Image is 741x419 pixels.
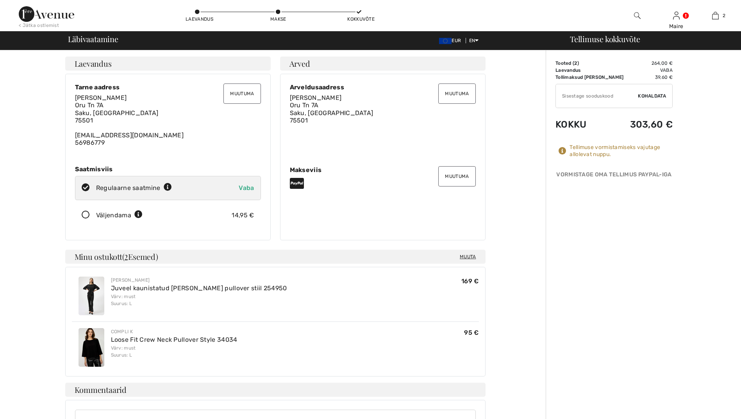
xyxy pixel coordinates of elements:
[696,11,734,20] a: 2
[266,16,290,23] div: Makse
[438,166,475,186] button: Muutuma
[461,277,479,285] span: 169 €
[723,12,725,19] span: 2
[290,101,373,124] span: Oru Tn 7A Saku, [GEOGRAPHIC_DATA] 75501
[232,211,254,220] div: 14,95 €
[239,184,254,192] span: Vaba
[464,329,479,336] span: 95 €
[556,84,638,108] input: Promo code
[673,11,680,20] img: Minu teave
[75,94,127,101] span: [PERSON_NAME]
[555,67,627,74] td: Laevandus
[75,165,261,173] div: Saatmisviis
[574,60,577,66] span: 2
[555,111,627,138] td: Kokku
[638,92,666,99] span: Kohaldata
[79,277,104,315] img: Juveel kaunistatud paat kaela pullover stiil 254950
[111,277,287,284] div: [PERSON_NAME]
[438,83,475,104] button: Muutuma
[555,170,673,182] div: Vormistage oma tellimus PayPal-iga
[75,83,261,91] div: Tarne aadress
[289,60,310,67] span: Arved
[111,336,237,343] a: Loose Fit Crew Neck Pullover Style 34034
[290,166,476,174] div: Makseviis
[561,35,736,43] div: Tellimuse kokkuvõte
[627,111,673,138] td: 303,60 €
[555,182,673,200] iframe: PayPal
[469,38,475,43] font: EN
[673,12,680,19] a: Sign In
[460,253,476,261] span: Muuta
[68,35,118,43] span: Läbivaatamine
[223,83,261,104] button: Muutuma
[75,251,122,262] font: Minu ostukott
[627,67,673,74] td: Vaba
[111,284,287,292] a: Juveel kaunistatud [PERSON_NAME] pullover stiil 254950
[111,293,287,307] div: Värv: must Suurus: L
[555,60,577,66] font: Tooted (
[122,251,158,262] span: (
[712,11,719,20] img: Minu kott
[79,328,104,367] img: Loose Fit Crew Neck Pullover Style 34034
[75,60,112,67] span: Laevandus
[290,94,342,101] span: [PERSON_NAME]
[124,251,128,261] span: 2
[570,144,673,158] div: Tellimuse vormistamiseks vajutage allolevat nuppu.
[128,251,158,262] font: Esemed)
[75,94,261,146] div: [EMAIL_ADDRESS][DOMAIN_NAME] 56986779
[186,16,209,23] div: Laevandus
[111,344,237,359] div: Värv: must Suurus: L
[439,38,452,44] img: Euro
[96,184,161,192] font: Regulaarne saatmine
[75,101,159,124] span: Oru Tn 7A Saku, [GEOGRAPHIC_DATA] 75501
[657,22,695,30] div: Maire
[65,383,486,397] h4: Kommentaarid
[634,11,641,20] img: Otsige veebisaidilt
[347,16,371,23] div: Kokkuvõte
[290,83,476,91] div: Arveldusaadress
[627,74,673,81] td: 39,60 €
[439,38,464,43] span: EUR
[627,60,673,67] td: 264,00 €
[19,6,74,22] img: 1ère avenüü
[555,60,627,67] td: )
[555,74,627,81] td: Tollimaksud [PERSON_NAME]
[96,211,131,219] font: Väljendama
[19,22,59,29] div: < Jätka ostlemist
[111,328,237,335] div: Compli K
